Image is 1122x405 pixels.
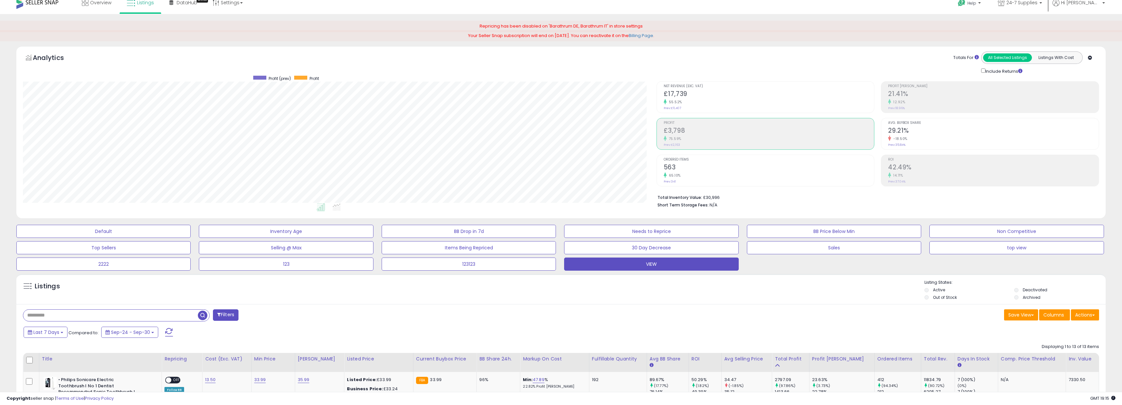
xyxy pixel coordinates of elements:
[416,377,428,384] small: FBA
[68,330,99,336] span: Compared to:
[667,173,681,178] small: 65.10%
[44,377,57,390] img: 41eenhXcxXL._SL40_.jpg
[953,55,979,61] div: Totals For
[7,395,30,401] strong: Copyright
[33,53,77,64] h5: Analytics
[958,362,961,368] small: Days In Stock.
[480,23,643,29] span: Repricing has been disabled on 'Barathrum DE, Barathrum IT' in store settings
[523,384,584,389] p: 22.82% Profit [PERSON_NAME]
[592,356,644,362] div: Fulfillable Quantity
[468,32,654,39] span: Your Seller Snap subscription will end on [DATE]. You can reactivate it on the .
[629,32,653,39] a: Billing Page
[1069,356,1096,362] div: Inv. value
[976,67,1030,75] div: Include Returns
[664,85,874,88] span: Net Revenue (Exc. VAT)
[254,356,292,362] div: Min Price
[254,376,266,383] a: 33.99
[664,164,874,172] h2: 563
[888,158,1099,162] span: ROI
[1043,312,1064,318] span: Columns
[1001,377,1061,383] div: N/A
[430,376,442,383] span: 33.99
[812,377,874,383] div: 23.63%
[298,356,342,362] div: [PERSON_NAME]
[933,287,945,293] label: Active
[269,76,291,81] span: Profit (prev)
[724,356,770,362] div: Avg Selling Price
[650,362,654,368] small: Avg BB Share.
[929,241,1104,254] button: top view
[664,106,681,110] small: Prev: £11,407
[33,329,59,336] span: Last 7 Days
[877,356,918,362] div: Ordered Items
[416,356,474,362] div: Current Buybox Price
[1023,295,1040,300] label: Archived
[16,258,191,271] button: 2222
[564,241,738,254] button: 30 Day Decrease
[16,241,191,254] button: Top Sellers
[382,258,556,271] button: 123123
[891,173,903,178] small: 14.71%
[933,295,957,300] label: Out of Stock
[696,383,709,388] small: (1.82%)
[479,377,515,383] div: 96%
[1001,356,1063,362] div: Comp. Price Threshold
[164,356,200,362] div: Repricing
[816,383,830,388] small: (3.73%)
[650,356,686,362] div: Avg BB Share
[958,383,967,388] small: (0%)
[523,376,533,383] b: Min:
[199,241,373,254] button: Selling @ Max
[888,127,1099,136] h2: 29.21%
[983,53,1032,62] button: All Selected Listings
[592,377,642,383] div: 192
[213,309,238,321] button: Filters
[85,395,114,401] a: Privacy Policy
[924,356,952,362] div: Total Rev.
[664,121,874,125] span: Profit
[1039,309,1070,320] button: Columns
[1042,344,1099,350] div: Displaying 1 to 13 of 13 items
[877,377,921,383] div: 412
[667,100,682,105] small: 55.52%
[650,377,689,383] div: 89.67%
[1004,309,1038,320] button: Save View
[171,377,182,383] span: OFF
[882,383,898,388] small: (94.34%)
[888,90,1099,99] h2: 21.41%
[928,383,944,388] small: (90.72%)
[564,225,738,238] button: Needs to Reprice
[657,202,709,208] b: Short Term Storage Fees:
[664,143,680,147] small: Prev: £2,163
[310,76,319,81] span: Profit
[664,127,874,136] h2: £3,798
[382,241,556,254] button: Items Being Repriced
[205,376,216,383] a: 13.50
[924,280,1106,286] p: Listing States:
[710,202,717,208] span: N/A
[924,377,955,383] div: 11834.79
[56,395,84,401] a: Terms of Use
[729,383,744,388] small: (-1.85%)
[199,258,373,271] button: 123
[724,377,772,383] div: 34.47
[657,195,702,200] b: Total Inventory Value:
[958,377,998,383] div: 7 (100%)
[664,158,874,162] span: Ordered Items
[205,356,248,362] div: Cost (Exc. VAT)
[891,136,907,141] small: -18.50%
[747,241,921,254] button: Sales
[664,180,676,183] small: Prev: 341
[888,180,905,183] small: Prev: 37.04%
[891,100,905,105] small: 12.92%
[888,106,905,110] small: Prev: 18.96%
[812,356,872,362] div: Profit [PERSON_NAME]
[692,377,721,383] div: 50.29%
[35,282,60,291] h5: Listings
[24,327,67,338] button: Last 7 Days
[654,383,668,388] small: (17.77%)
[888,121,1099,125] span: Avg. Buybox Share
[1071,309,1099,320] button: Actions
[692,356,719,362] div: ROI
[747,225,921,238] button: BB Price Below Min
